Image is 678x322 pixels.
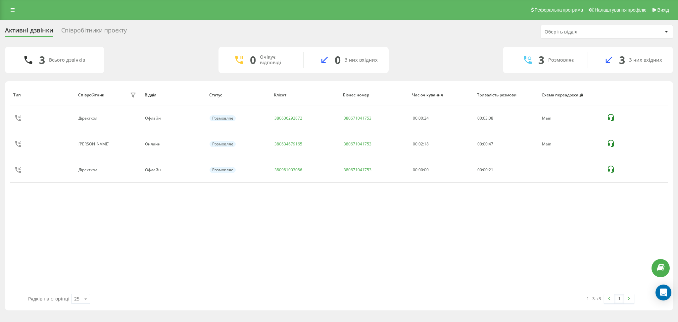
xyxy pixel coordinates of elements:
span: 00 [477,115,482,121]
div: Офлайн [145,168,202,172]
span: Вихід [657,7,669,13]
div: Тривалість розмови [477,93,535,97]
div: 0 [335,54,341,66]
span: Налаштування профілю [595,7,646,13]
div: З них вхідних [629,57,662,63]
div: Всього дзвінків [49,57,85,63]
div: : : [477,142,493,146]
div: 3 [39,54,45,66]
div: 00:00:00 [413,168,470,172]
div: Open Intercom Messenger [655,285,671,300]
div: Діректкол [78,116,99,121]
span: 00 [477,167,482,173]
span: 08 [489,115,493,121]
span: 00 [483,141,488,147]
div: Розмовляє [548,57,574,63]
div: : : [477,116,493,121]
a: 380981003086 [274,167,302,173]
div: Клієнт [274,93,337,97]
div: Main [542,116,599,121]
span: 03 [483,115,488,121]
a: 380671041753 [344,141,371,147]
a: 380671041753 [344,115,371,121]
div: Співробітник [78,93,104,97]
div: Час очікування [412,93,470,97]
div: Діректкол [78,168,99,172]
div: 3 [538,54,544,66]
div: Бізнес номер [343,93,406,97]
div: Офлайн [145,116,202,121]
div: Розмовляє [210,141,236,147]
div: Main [542,142,599,146]
span: Рядків на сторінці [28,295,70,302]
div: 00:00:24 [413,116,470,121]
div: Статус [209,93,267,97]
span: 21 [489,167,493,173]
div: Активні дзвінки [5,27,53,37]
a: 380671041753 [344,167,371,173]
span: Реферальна програма [535,7,583,13]
div: 3 [619,54,625,66]
a: 1 [614,294,624,303]
div: Онлайн [145,142,202,146]
div: 1 - 3 з 3 [587,295,601,302]
div: Тип [13,93,72,97]
div: 0 [250,54,256,66]
span: 00 [477,141,482,147]
div: [PERSON_NAME] [78,142,111,146]
div: Розмовляє [210,115,236,121]
div: Оберіть відділ [545,29,624,35]
div: Співробітники проєкту [61,27,127,37]
span: 47 [489,141,493,147]
div: Очікує відповіді [260,54,293,66]
div: Схема переадресації [542,93,600,97]
div: 00:02:18 [413,142,470,146]
a: 380634679165 [274,141,302,147]
div: Відділ [145,93,203,97]
div: : : [477,168,493,172]
div: 25 [74,295,79,302]
a: 380636292872 [274,115,302,121]
div: Розмовляє [210,167,236,173]
span: 00 [483,167,488,173]
div: З них вхідних [345,57,378,63]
